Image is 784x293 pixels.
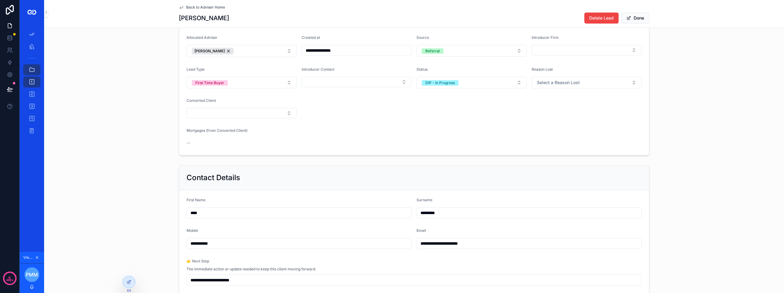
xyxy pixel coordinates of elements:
button: Select Button [532,45,642,55]
span: Status [417,67,428,72]
span: Surname [417,198,432,202]
span: -- [187,140,190,146]
div: First Time Buyer [195,80,224,86]
span: Email [417,228,426,233]
button: Select Button [417,45,527,57]
span: Created at [302,35,320,40]
div: DIP - In Progress [425,80,455,86]
span: Source [417,35,429,40]
span: 👉 Next Step [187,259,209,263]
div: Referral [425,48,440,54]
button: Select Button [187,77,297,88]
span: Delete Lead [589,15,614,21]
span: Viewing as [PERSON_NAME] [23,255,34,260]
a: Back to Adviser Home [179,5,225,10]
button: Delete Lead [584,13,619,24]
p: days [6,278,13,283]
span: Reason Lost [532,67,553,72]
button: Select Button [532,77,642,88]
button: Done [621,13,649,24]
span: Back to Adviser Home [186,5,225,10]
span: [PERSON_NAME] [194,49,225,54]
img: App logo [27,7,37,17]
button: Select Button [187,108,297,118]
span: Allocated Adviser [187,35,217,40]
div: scrollable content [20,24,44,144]
button: Unselect 3 [192,48,234,54]
span: Select a Reason Lost [537,80,580,86]
span: Introducer Contact [302,67,334,72]
span: Mortgages (from Converted Client) [187,128,247,133]
span: Lead Type [187,67,205,72]
span: Mobile [187,228,198,233]
h2: Contact Details [187,173,240,183]
h1: [PERSON_NAME] [179,14,229,22]
span: Converted Client [187,98,216,103]
button: Select Button [417,77,527,88]
span: Introducer Firm [532,35,559,40]
span: First Name [187,198,205,202]
span: The immediate action or update needed to keep this client moving forward. [187,267,316,272]
p: 5 [8,275,11,281]
button: Select Button [187,45,297,57]
span: PMM [26,271,38,278]
button: Select Button [302,77,412,87]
